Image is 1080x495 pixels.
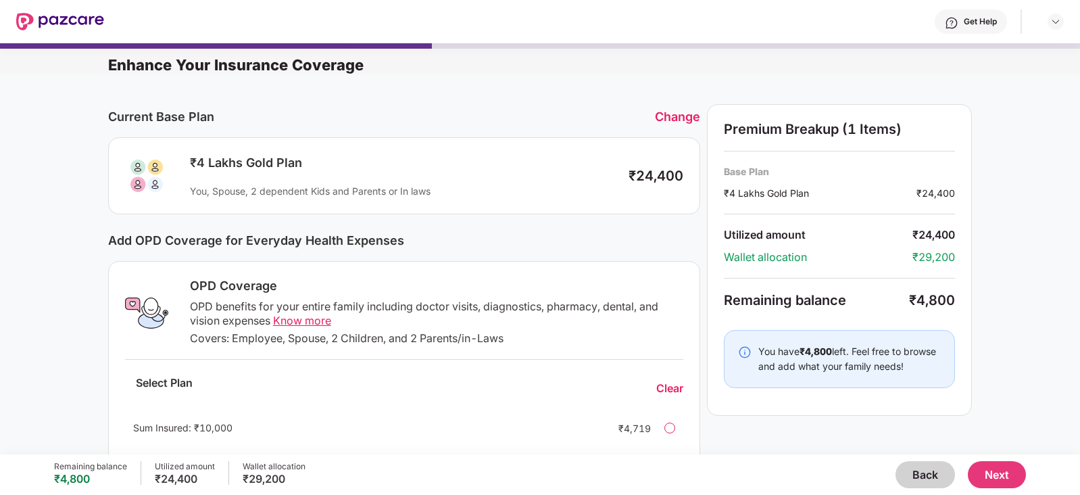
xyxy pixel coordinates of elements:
img: svg+xml;base64,PHN2ZyBpZD0iSW5mby0yMHgyMCIgeG1sbnM9Imh0dHA6Ly93d3cudzMub3JnLzIwMDAvc3ZnIiB3aWR0aD... [738,346,752,359]
div: Wallet allocation [243,461,305,472]
b: ₹4,800 [800,346,832,357]
div: Add OPD Coverage for Everyday Health Expenses [108,233,700,247]
div: Change [655,110,700,124]
div: Clear [656,381,683,396]
div: ₹4,800 [909,292,955,308]
img: New Pazcare Logo [16,13,104,30]
div: Utilized amount [724,228,912,242]
div: You have left. Feel free to browse and add what your family needs! [758,344,941,374]
div: ₹24,400 [155,472,215,486]
div: ₹4,719 [597,421,651,435]
div: ₹24,400 [916,186,955,200]
span: Sum Insured: ₹10,000 [133,422,232,433]
div: You, Spouse, 2 dependent Kids and Parents or In laws [190,185,615,197]
div: OPD Coverage [190,278,683,294]
div: Premium Breakup (1 Items) [724,121,955,137]
div: Wallet allocation [724,250,912,264]
button: Next [968,461,1026,488]
div: ₹4 Lakhs Gold Plan [724,186,916,200]
img: svg+xml;base64,PHN2ZyBpZD0iRHJvcGRvd24tMzJ4MzIiIHhtbG5zPSJodHRwOi8vd3d3LnczLm9yZy8yMDAwL3N2ZyIgd2... [1050,16,1061,27]
div: ₹29,200 [912,250,955,264]
div: Base Plan [724,165,955,178]
div: OPD benefits for your entire family including doctor visits, diagnostics, pharmacy, dental, and v... [190,300,683,328]
div: Get Help [964,16,997,27]
div: Select Plan [125,376,203,401]
div: ₹29,200 [243,472,305,486]
img: svg+xml;base64,PHN2ZyB3aWR0aD0iODAiIGhlaWdodD0iODAiIHZpZXdCb3g9IjAgMCA4MCA4MCIgZmlsbD0ibm9uZSIgeG... [125,154,168,197]
div: ₹24,400 [912,228,955,242]
div: ₹4,800 [54,472,127,486]
div: Remaining balance [54,461,127,472]
div: Utilized amount [155,461,215,472]
div: Remaining balance [724,292,909,308]
div: ₹4 Lakhs Gold Plan [190,155,615,171]
img: OPD Coverage [125,291,168,335]
div: ₹24,400 [629,168,683,184]
div: Current Base Plan [108,110,655,124]
button: Back [895,461,955,488]
img: svg+xml;base64,PHN2ZyBpZD0iSGVscC0zMngzMiIgeG1sbnM9Imh0dHA6Ly93d3cudzMub3JnLzIwMDAvc3ZnIiB3aWR0aD... [945,16,958,30]
div: Covers: Employee, Spouse, 2 Children, and 2 Parents/in-Laws [190,331,683,346]
div: Enhance Your Insurance Coverage [108,55,1080,74]
span: Know more [273,314,331,327]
